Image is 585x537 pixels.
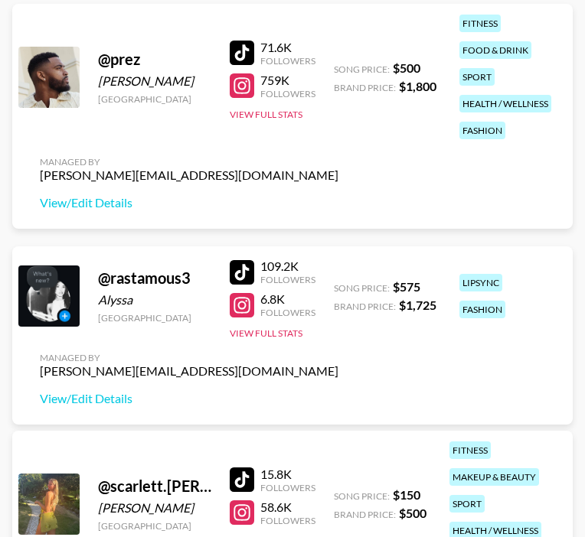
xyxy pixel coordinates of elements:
strong: $ 150 [393,487,420,502]
div: Followers [260,307,315,318]
div: fitness [449,441,491,459]
div: food & drink [459,41,531,59]
a: View/Edit Details [40,195,338,210]
div: 109.2K [260,259,315,274]
div: Followers [260,482,315,493]
div: @ scarlett.[PERSON_NAME] [98,477,211,496]
div: @ prez [98,50,211,69]
div: makeup & beauty [449,468,539,486]
div: health / wellness [459,95,551,112]
div: 759K [260,73,315,88]
div: Alyssa [98,292,211,308]
div: fitness [459,15,501,32]
button: View Full Stats [230,109,302,120]
span: Brand Price: [334,82,396,93]
span: Song Price: [334,282,390,294]
span: Brand Price: [334,509,396,520]
a: View/Edit Details [40,391,338,406]
div: Managed By [40,156,338,168]
div: Followers [260,274,315,285]
div: [PERSON_NAME][EMAIL_ADDRESS][DOMAIN_NAME] [40,168,338,183]
div: Followers [260,515,315,526]
div: Followers [260,55,315,67]
div: Managed By [40,352,338,363]
strong: $ 1,725 [399,298,436,312]
div: 71.6K [260,40,315,55]
div: Followers [260,88,315,99]
div: [GEOGRAPHIC_DATA] [98,312,211,324]
div: sport [459,68,495,86]
strong: $ 575 [393,279,420,294]
div: 58.6K [260,500,315,515]
strong: $ 500 [393,60,420,75]
div: [PERSON_NAME] [98,73,211,89]
div: fashion [459,301,505,318]
div: lipsync [459,274,502,291]
div: sport [449,495,485,513]
span: Song Price: [334,63,390,75]
div: 15.8K [260,467,315,482]
button: View Full Stats [230,327,302,339]
div: [PERSON_NAME][EMAIL_ADDRESS][DOMAIN_NAME] [40,363,338,379]
div: [GEOGRAPHIC_DATA] [98,93,211,105]
div: @ rastamous3 [98,268,211,288]
strong: $ 500 [399,506,426,520]
div: 6.8K [260,291,315,307]
strong: $ 1,800 [399,79,436,93]
div: fashion [459,122,505,139]
div: [PERSON_NAME] [98,500,211,516]
span: Brand Price: [334,301,396,312]
div: [GEOGRAPHIC_DATA] [98,520,211,532]
span: Song Price: [334,490,390,502]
